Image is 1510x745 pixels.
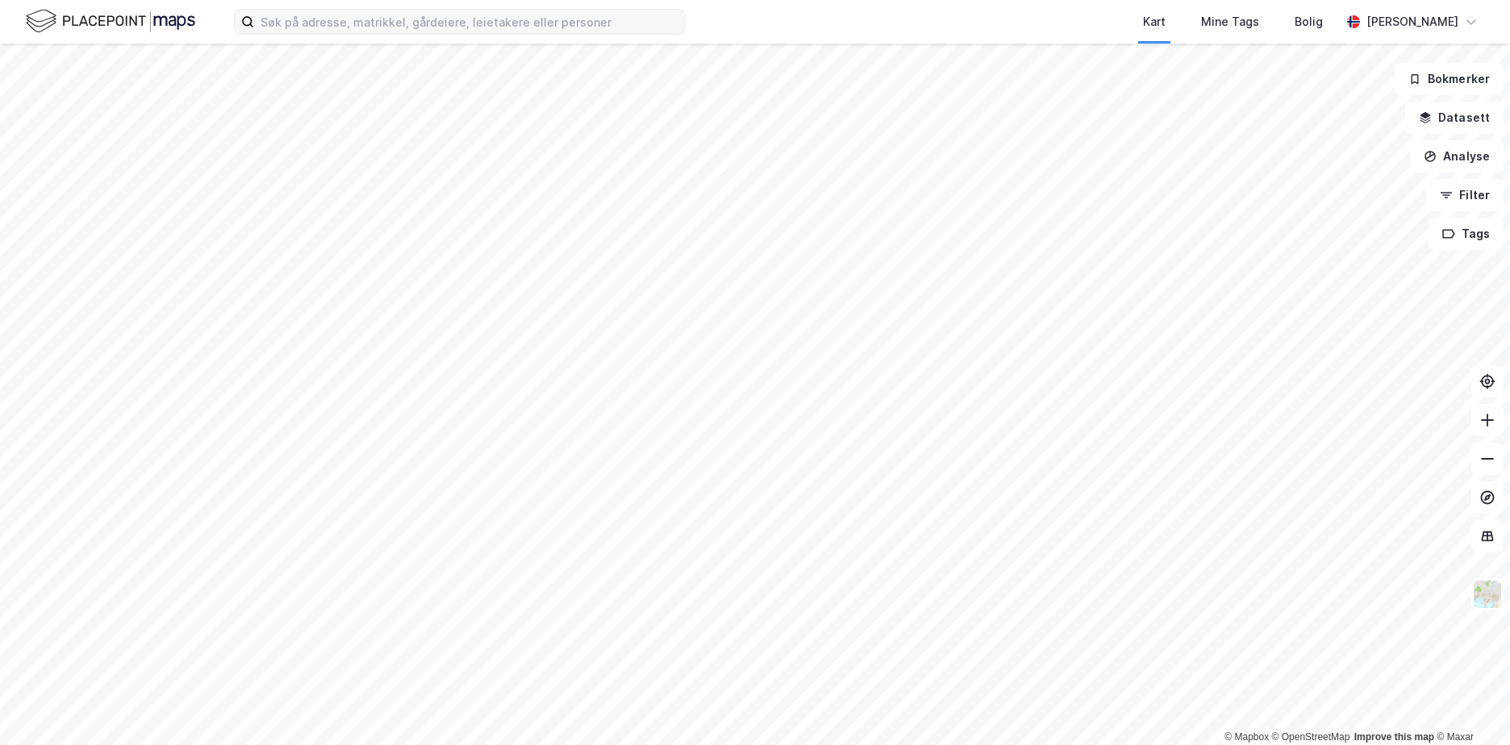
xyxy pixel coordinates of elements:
div: Kontrollprogram for chat [1429,668,1510,745]
div: Mine Tags [1201,12,1259,31]
div: Kart [1143,12,1166,31]
input: Søk på adresse, matrikkel, gårdeiere, leietakere eller personer [254,10,685,34]
div: Bolig [1295,12,1323,31]
img: logo.f888ab2527a4732fd821a326f86c7f29.svg [26,7,195,35]
iframe: Chat Widget [1429,668,1510,745]
div: [PERSON_NAME] [1366,12,1458,31]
